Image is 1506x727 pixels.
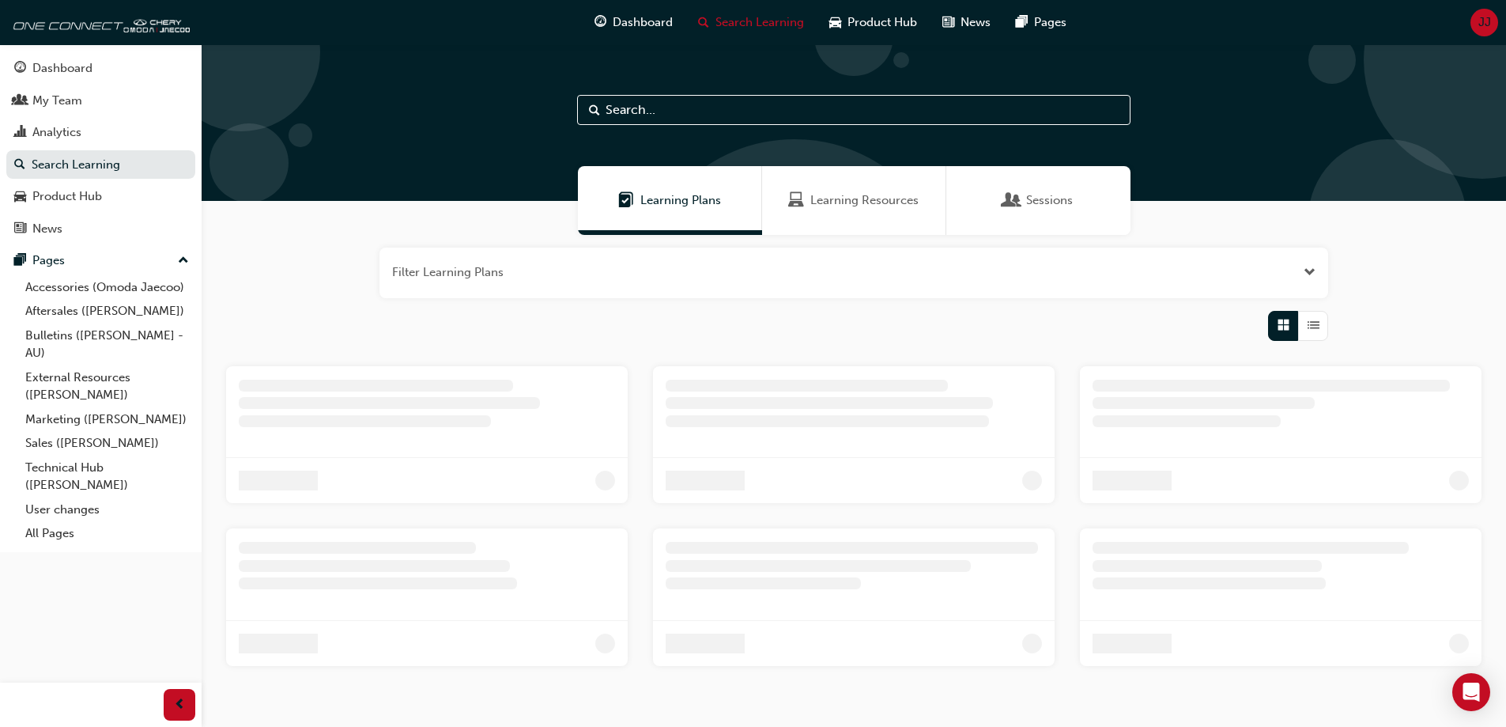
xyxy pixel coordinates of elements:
div: News [32,220,62,238]
span: pages-icon [1016,13,1028,32]
div: My Team [32,92,82,110]
a: Sales ([PERSON_NAME]) [19,431,195,456]
a: Marketing ([PERSON_NAME]) [19,407,195,432]
span: news-icon [942,13,954,32]
div: Dashboard [32,59,92,78]
span: prev-icon [174,695,186,715]
span: news-icon [14,222,26,237]
a: My Team [6,86,195,115]
span: Search [589,101,600,119]
span: guage-icon [14,62,26,76]
div: Pages [32,252,65,270]
a: Learning ResourcesLearning Resources [762,166,946,235]
span: Dashboard [613,13,673,32]
a: pages-iconPages [1003,6,1079,39]
button: Pages [6,246,195,275]
span: List [1308,316,1319,335]
span: Learning Resources [788,191,804,210]
span: Pages [1034,13,1066,32]
button: Open the filter [1304,263,1315,282]
a: All Pages [19,521,195,546]
img: oneconnect [8,6,190,38]
span: Search Learning [715,13,804,32]
a: External Resources ([PERSON_NAME]) [19,365,195,407]
span: people-icon [14,94,26,108]
a: Bulletins ([PERSON_NAME] - AU) [19,324,195,365]
span: guage-icon [594,13,606,32]
button: DashboardMy TeamAnalyticsSearch LearningProduct HubNews [6,51,195,246]
a: Product Hub [6,182,195,211]
div: Analytics [32,123,81,142]
span: Grid [1278,316,1289,335]
a: Aftersales ([PERSON_NAME]) [19,299,195,324]
a: guage-iconDashboard [582,6,685,39]
a: Learning PlansLearning Plans [578,166,762,235]
a: Dashboard [6,54,195,83]
a: Technical Hub ([PERSON_NAME]) [19,456,195,498]
span: Learning Resources [810,191,919,210]
span: Sessions [1004,191,1020,210]
span: JJ [1478,13,1491,32]
span: search-icon [14,158,25,172]
a: search-iconSearch Learning [685,6,817,39]
a: Search Learning [6,150,195,180]
span: car-icon [829,13,841,32]
button: JJ [1470,9,1498,36]
span: News [961,13,991,32]
span: pages-icon [14,254,26,268]
a: Analytics [6,118,195,147]
a: News [6,214,195,244]
div: Open Intercom Messenger [1452,673,1490,711]
span: chart-icon [14,126,26,140]
span: Sessions [1026,191,1073,210]
span: up-icon [178,251,189,271]
a: car-iconProduct Hub [817,6,930,39]
span: search-icon [698,13,709,32]
a: User changes [19,498,195,522]
span: car-icon [14,190,26,204]
input: Search... [577,95,1130,125]
a: news-iconNews [930,6,1003,39]
a: Accessories (Omoda Jaecoo) [19,275,195,300]
span: Learning Plans [618,191,634,210]
span: Product Hub [847,13,917,32]
span: Learning Plans [640,191,721,210]
a: SessionsSessions [946,166,1130,235]
div: Product Hub [32,187,102,206]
